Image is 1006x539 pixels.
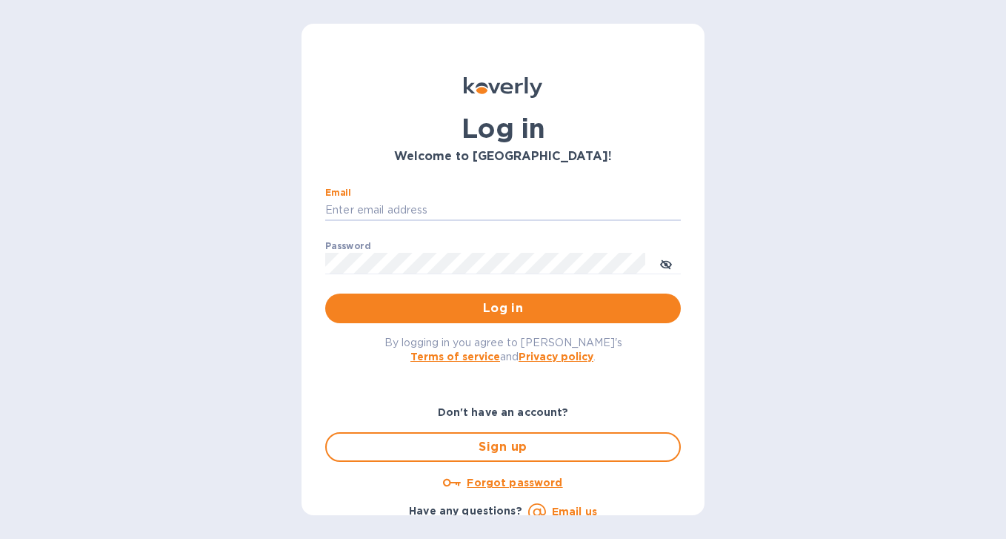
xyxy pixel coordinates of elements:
[325,150,681,164] h3: Welcome to [GEOGRAPHIC_DATA]!
[552,506,597,517] a: Email us
[651,248,681,278] button: toggle password visibility
[464,77,542,98] img: Koverly
[325,188,351,197] label: Email
[410,351,500,363] a: Terms of service
[519,351,593,363] a: Privacy policy
[325,432,681,462] button: Sign up
[337,300,669,317] span: Log in
[409,505,522,517] b: Have any questions?
[467,477,562,489] u: Forgot password
[384,337,622,363] span: By logging in you agree to [PERSON_NAME]'s and .
[325,113,681,144] h1: Log in
[325,242,370,251] label: Password
[325,199,681,222] input: Enter email address
[339,438,667,456] span: Sign up
[438,406,569,418] b: Don't have an account?
[325,294,681,323] button: Log in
